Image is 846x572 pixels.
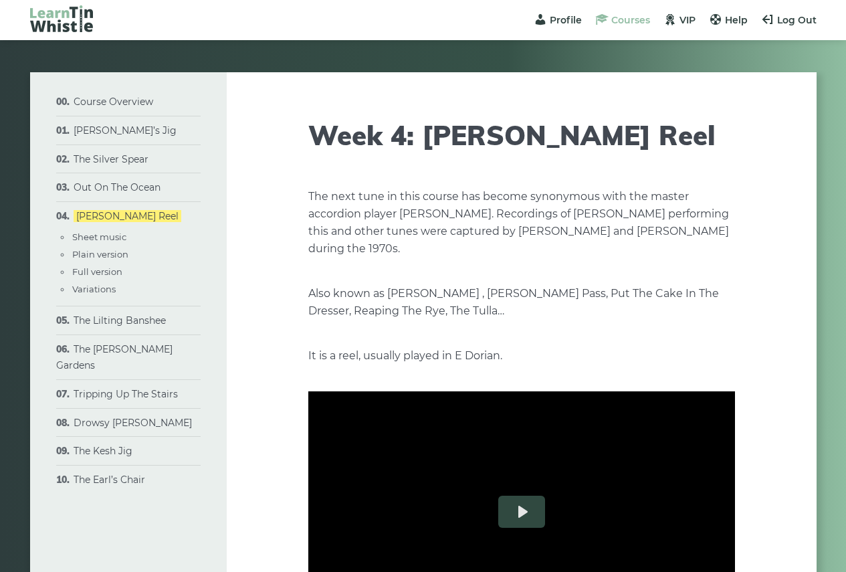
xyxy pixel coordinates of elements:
[308,347,735,365] p: It is a reel, usually played in E Dorian.
[74,96,153,108] a: Course Overview
[74,181,161,193] a: Out On The Ocean
[74,153,148,165] a: The Silver Spear
[72,249,128,260] a: Plain version
[663,14,696,26] a: VIP
[308,119,735,151] h1: Week 4: [PERSON_NAME] Reel
[725,14,748,26] span: Help
[595,14,650,26] a: Courses
[550,14,582,26] span: Profile
[709,14,748,26] a: Help
[534,14,582,26] a: Profile
[74,474,145,486] a: The Earl’s Chair
[56,343,173,371] a: The [PERSON_NAME] Gardens
[308,188,735,258] p: The next tune in this course has become synonymous with the master accordion player [PERSON_NAME]...
[777,14,817,26] span: Log Out
[74,210,181,222] a: [PERSON_NAME] Reel
[761,14,817,26] a: Log Out
[74,314,166,326] a: The Lilting Banshee
[72,284,116,294] a: Variations
[30,5,93,32] img: LearnTinWhistle.com
[74,417,192,429] a: Drowsy [PERSON_NAME]
[72,231,126,242] a: Sheet music
[611,14,650,26] span: Courses
[679,14,696,26] span: VIP
[72,266,122,277] a: Full version
[74,388,178,400] a: Tripping Up The Stairs
[308,285,735,320] p: Also known as [PERSON_NAME] , [PERSON_NAME] Pass, Put The Cake In The Dresser, Reaping The Rye, T...
[74,124,177,136] a: [PERSON_NAME]’s Jig
[74,445,132,457] a: The Kesh Jig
